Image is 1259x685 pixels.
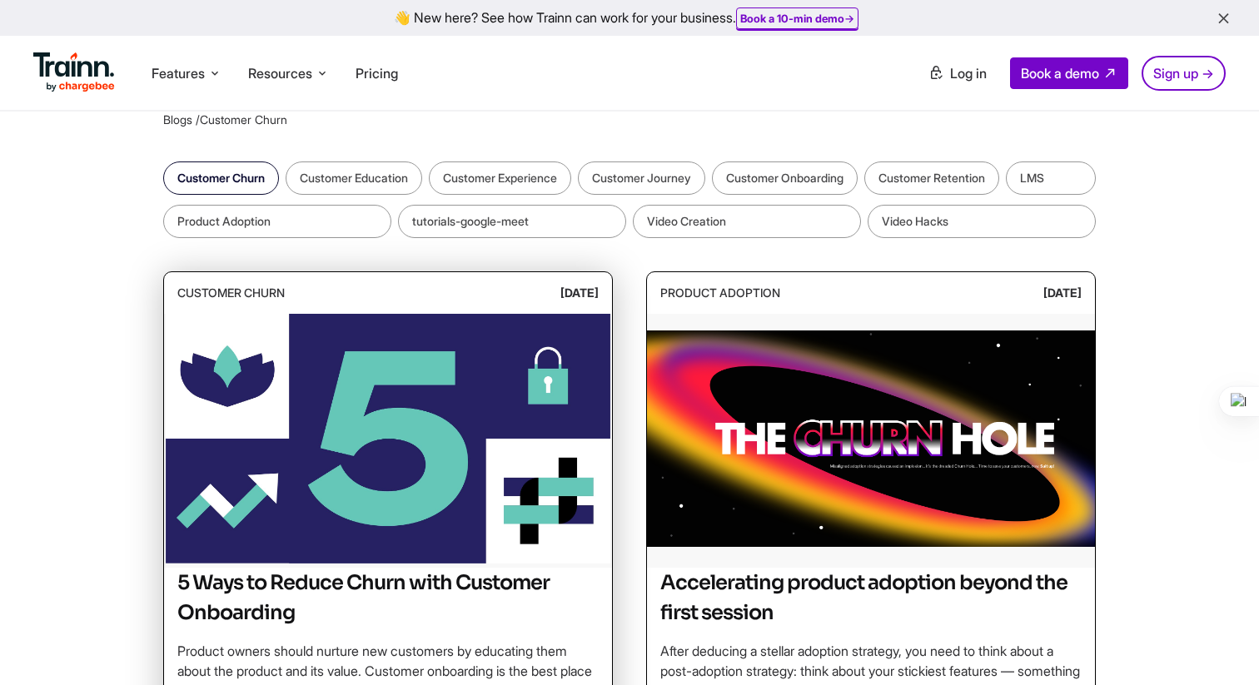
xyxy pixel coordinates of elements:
[398,205,626,238] a: tutorials-google-meet
[163,161,279,195] a: Customer Churn
[1176,605,1259,685] iframe: Chat Widget
[177,279,285,307] div: Customer Churn
[163,112,200,128] a: Blogs /
[163,205,391,238] a: Product Adoption
[660,568,1082,628] h2: Accelerating product adoption beyond the first session
[286,161,422,195] a: Customer Education
[1006,161,1096,195] a: LMS
[712,161,858,195] a: Customer Onboarding
[152,64,205,82] span: Features
[578,161,705,195] a: Customer Journey
[1043,279,1082,307] div: [DATE]
[868,205,1096,238] a: Video Hacks
[10,10,1249,26] div: 👋 New here? See how Trainn can work for your business.
[200,112,287,128] span: Customer Churn
[740,12,844,25] b: Book a 10-min demo
[1142,56,1226,91] a: Sign up →
[1021,65,1099,82] span: Book a demo
[177,568,599,628] h2: 5 Ways to Reduce Churn with Customer Onboarding
[429,161,571,195] a: Customer Experience
[864,161,999,195] a: Customer Retention
[356,65,398,82] a: Pricing
[633,205,861,238] a: Video Creation
[248,64,312,82] span: Resources
[647,314,1095,563] img: Accelerating product adoption beyond the first session
[740,12,854,25] a: Book a 10-min demo→
[918,58,997,88] a: Log in
[660,279,780,307] div: Product Adoption
[1010,57,1128,89] a: Book a demo
[950,65,987,82] span: Log in
[164,314,612,563] img: 5 Ways to Reduce Churn with Customer Onboarding
[33,52,115,92] img: Trainn Logo
[560,279,599,307] div: [DATE]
